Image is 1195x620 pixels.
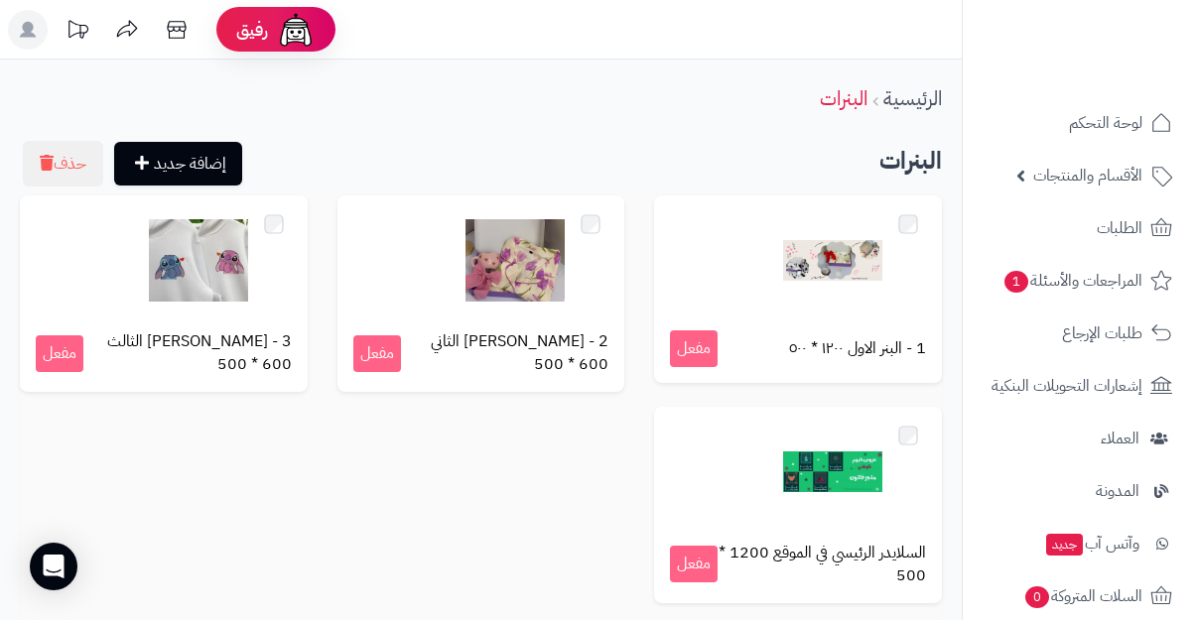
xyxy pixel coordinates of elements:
a: وآتس آبجديد [975,520,1183,567]
img: logo-2.png [1060,56,1176,97]
span: مفعل [670,330,718,367]
span: 1 [1004,271,1028,293]
span: السلات المتروكة [1023,582,1142,610]
span: الطلبات [1097,214,1142,242]
span: رفيق [236,18,268,42]
span: مفعل [353,335,401,372]
span: السلايدر الرئيسي في الموقع 1200 * 500 [718,542,926,587]
span: العملاء [1101,425,1139,452]
span: 2 - [PERSON_NAME] الثاني 600 * 500 [401,330,609,376]
span: 0 [1025,586,1049,608]
a: 3 - [PERSON_NAME] الثالث 600 * 500 مفعل [20,195,308,392]
a: السلايدر الرئيسي في الموقع 1200 * 500 مفعل [654,407,942,603]
a: المراجعات والأسئلة1 [975,257,1183,305]
span: الأقسام والمنتجات [1033,162,1142,189]
a: 1 - البنر الاول ١٢٠٠ * ٥٠٠ مفعل [654,195,942,383]
span: 1 - البنر الاول ١٢٠٠ * ٥٠٠ [789,337,926,360]
a: السلات المتروكة0 [975,572,1183,620]
a: إشعارات التحويلات البنكية [975,362,1183,410]
a: العملاء [975,415,1183,462]
a: الطلبات [975,204,1183,252]
span: مفعل [670,546,718,582]
img: ai-face.png [276,10,316,50]
a: طلبات الإرجاع [975,310,1183,357]
span: المراجعات والأسئلة [1002,267,1142,295]
a: المدونة [975,467,1183,515]
span: طلبات الإرجاع [1062,319,1142,347]
span: إشعارات التحويلات البنكية [992,372,1142,400]
span: المدونة [1096,477,1139,505]
a: الرئيسية [883,83,942,113]
a: لوحة التحكم [975,99,1183,147]
h2: البنرات [20,141,942,182]
span: جديد [1046,534,1083,556]
a: 2 - [PERSON_NAME] الثاني 600 * 500 مفعل [337,195,625,392]
button: حذف [23,141,103,186]
span: مفعل [36,335,83,372]
a: إضافة جديد [114,142,242,186]
span: 3 - [PERSON_NAME] الثالث 600 * 500 [83,330,292,376]
a: البنرات [820,83,867,113]
span: لوحة التحكم [1069,109,1142,137]
a: تحديثات المنصة [53,10,102,55]
span: وآتس آب [1044,530,1139,558]
div: Open Intercom Messenger [30,543,77,590]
